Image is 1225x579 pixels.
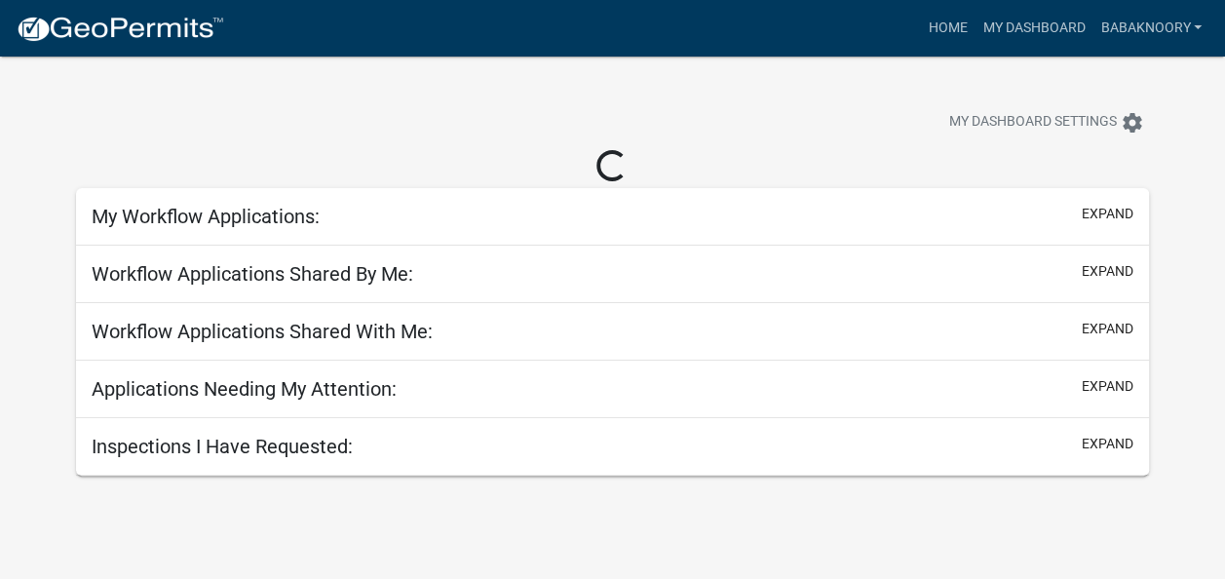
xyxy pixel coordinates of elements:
[92,320,433,343] h5: Workflow Applications Shared With Me:
[1092,10,1209,47] a: BabakNoory
[920,10,975,47] a: Home
[92,435,353,458] h5: Inspections I Have Requested:
[92,205,320,228] h5: My Workflow Applications:
[949,111,1117,135] span: My Dashboard Settings
[1082,261,1133,282] button: expand
[92,377,397,401] h5: Applications Needing My Attention:
[1082,376,1133,397] button: expand
[1082,434,1133,454] button: expand
[1082,204,1133,224] button: expand
[934,103,1160,141] button: My Dashboard Settingssettings
[1121,111,1144,135] i: settings
[92,262,413,286] h5: Workflow Applications Shared By Me:
[1082,319,1133,339] button: expand
[975,10,1092,47] a: My Dashboard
